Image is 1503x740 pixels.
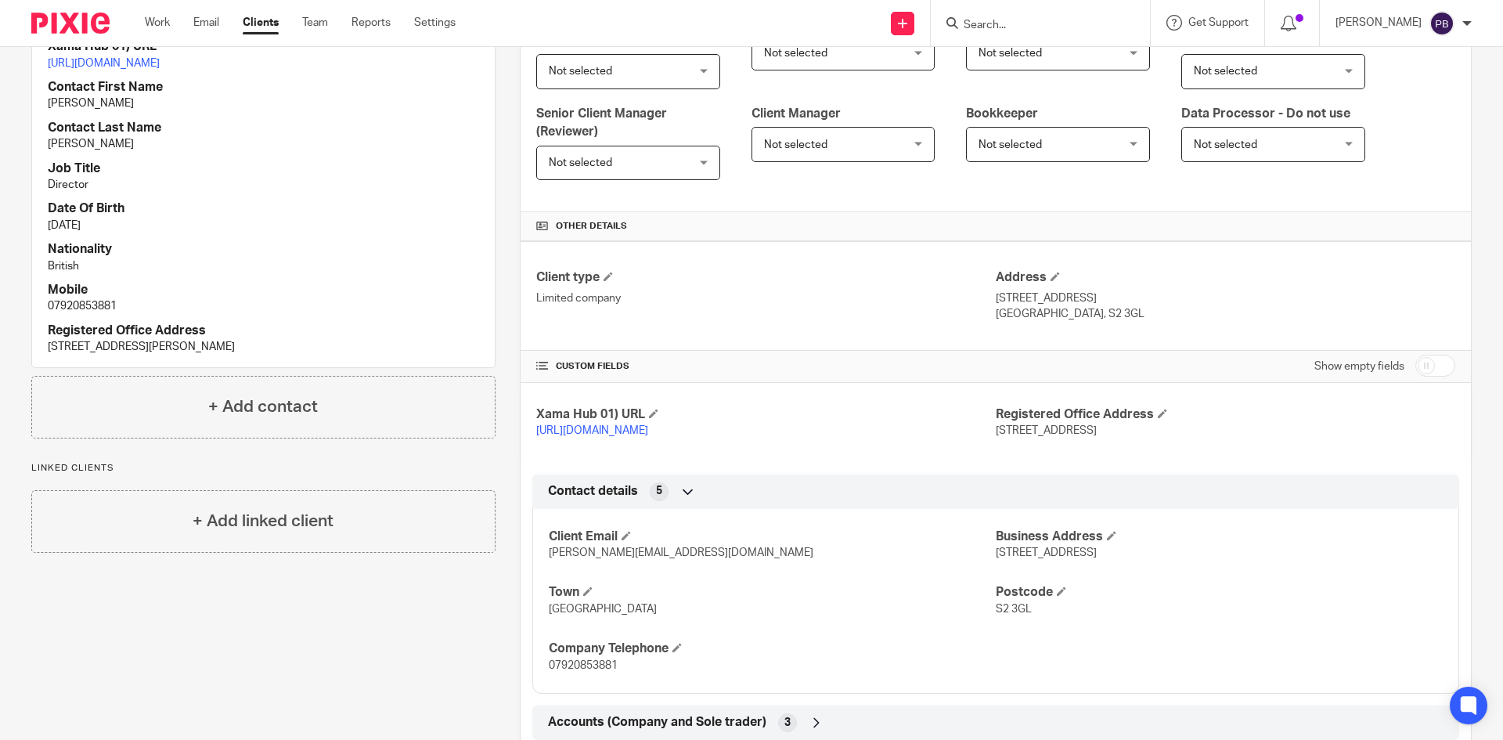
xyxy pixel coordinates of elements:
h4: Registered Office Address [48,323,479,339]
a: Clients [243,15,279,31]
h4: Registered Office Address [996,406,1455,423]
p: [GEOGRAPHIC_DATA], S2 3GL [996,306,1455,322]
h4: Job Title [48,161,479,177]
p: 07920853881 [48,298,479,314]
h4: Address [996,269,1455,286]
h4: CUSTOM FIELDS [536,360,996,373]
p: [STREET_ADDRESS] [996,291,1455,306]
label: Show empty fields [1314,359,1404,374]
span: S2 3GL [996,604,1032,615]
img: svg%3E [1429,11,1454,36]
p: [PERSON_NAME] [48,136,479,152]
a: Email [193,15,219,31]
p: [PERSON_NAME] [48,96,479,111]
h4: Mobile [48,282,479,298]
span: Data Processor - Do not use [1181,107,1350,120]
h4: Nationality [48,241,479,258]
span: [PERSON_NAME][EMAIL_ADDRESS][DOMAIN_NAME] [549,547,813,558]
a: [URL][DOMAIN_NAME] [536,425,648,436]
h4: Contact Last Name [48,120,479,136]
span: Not selected [764,139,827,150]
span: Not selected [549,157,612,168]
p: [STREET_ADDRESS][PERSON_NAME] [48,339,479,355]
a: Reports [351,15,391,31]
h4: Town [549,584,996,601]
a: [URL][DOMAIN_NAME] [48,58,160,69]
h4: Postcode [996,584,1443,601]
span: 07920853881 [549,660,618,671]
span: Not selected [549,66,612,77]
span: 3 [784,715,791,731]
span: Contact details [548,483,638,500]
span: Client Manager [751,107,841,120]
h4: Contact First Name [48,79,479,96]
span: Accounts (Company and Sole trader) [548,714,766,731]
span: [GEOGRAPHIC_DATA] [549,604,657,615]
span: Not selected [979,48,1042,59]
p: Linked clients [31,462,496,475]
h4: Client type [536,269,996,286]
p: Director [48,177,479,193]
span: Get Support [1188,17,1249,28]
span: Bookkeeper [966,107,1038,120]
input: Search [962,19,1103,33]
h4: + Add linked client [193,509,333,533]
a: Team [302,15,328,31]
span: Not selected [764,48,827,59]
img: Pixie [31,13,110,34]
h4: Xama Hub 01) URL [536,406,996,423]
span: Other details [556,220,627,233]
span: 5 [656,483,662,499]
span: [STREET_ADDRESS] [996,425,1097,436]
a: Settings [414,15,456,31]
h4: + Add contact [208,395,318,419]
h4: Business Address [996,529,1443,545]
span: [STREET_ADDRESS] [996,547,1097,558]
span: Senior Client Manager (Reviewer) [536,107,667,138]
span: Not selected [1194,66,1257,77]
p: British [48,258,479,274]
p: [PERSON_NAME] [1335,15,1422,31]
p: Limited company [536,291,996,306]
p: [DATE] [48,218,479,233]
h4: Company Telephone [549,641,996,657]
span: Not selected [1194,139,1257,150]
a: Work [145,15,170,31]
h4: Client Email [549,529,996,545]
span: Not selected [979,139,1042,150]
h4: Date Of Birth [48,200,479,217]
